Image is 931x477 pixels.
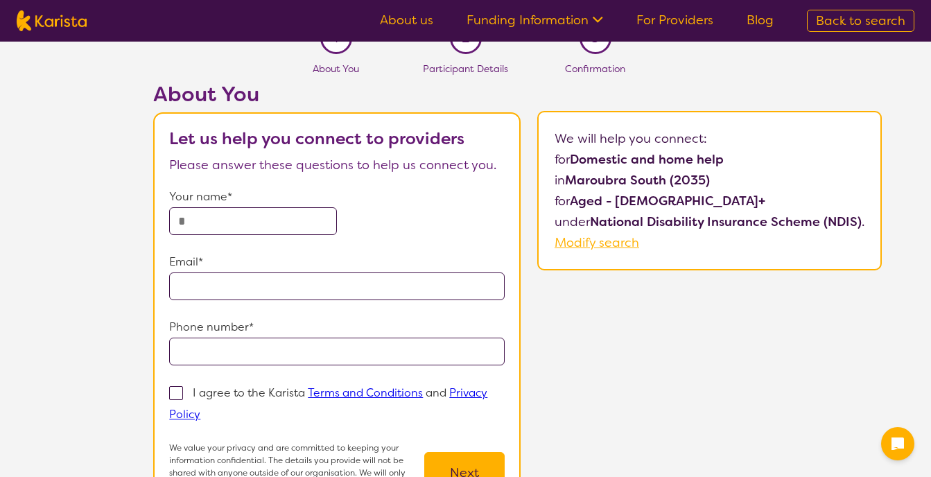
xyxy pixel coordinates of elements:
b: Let us help you connect to providers [169,128,464,150]
a: About us [380,12,433,28]
a: Funding Information [467,12,603,28]
p: for [555,191,864,211]
p: Your name* [169,187,505,207]
a: Blog [747,12,774,28]
a: For Providers [636,12,713,28]
p: We will help you connect: [555,128,864,149]
b: Domestic and home help [570,151,724,168]
p: Phone number* [169,317,505,338]
p: in [555,170,864,191]
a: Terms and Conditions [308,385,423,400]
p: Email* [169,252,505,272]
b: Maroubra South (2035) [565,172,710,189]
span: Back to search [816,12,905,29]
p: for [555,149,864,170]
h2: About You [153,82,521,107]
p: Please answer these questions to help us connect you. [169,155,505,175]
span: About You [313,62,359,75]
b: Aged - [DEMOGRAPHIC_DATA]+ [570,193,765,209]
a: Back to search [807,10,914,32]
b: National Disability Insurance Scheme (NDIS) [590,214,862,230]
p: I agree to the Karista and [169,385,487,422]
img: Karista logo [17,10,87,31]
span: Confirmation [565,62,625,75]
p: under . [555,211,864,232]
span: Participant Details [423,62,508,75]
a: Modify search [555,234,639,251]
